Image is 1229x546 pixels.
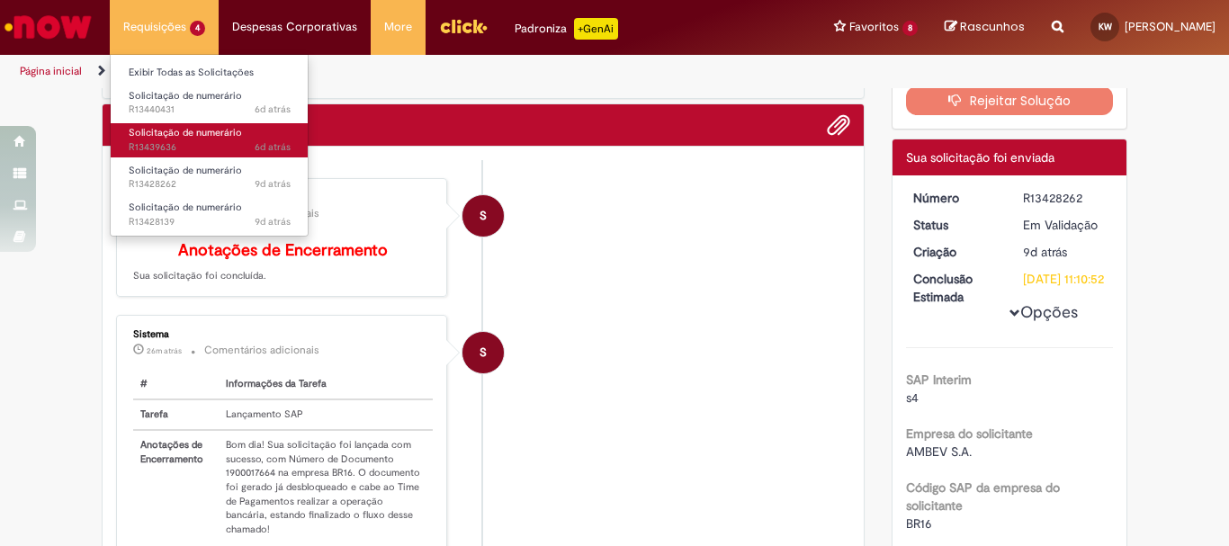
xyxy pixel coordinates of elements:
[20,64,82,78] a: Página inicial
[1023,244,1067,260] time: 19/08/2025 11:58:59
[906,425,1033,442] b: Empresa do solicitante
[129,140,291,155] span: R13439636
[111,198,309,231] a: Aberto R13428139 : Solicitação de numerário
[129,126,242,139] span: Solicitação de numerário
[133,329,433,340] div: Sistema
[255,177,291,191] time: 19/08/2025 11:59:00
[204,343,319,358] small: Comentários adicionais
[255,103,291,116] time: 22/08/2025 15:23:23
[255,140,291,154] span: 6d atrás
[1023,244,1067,260] span: 9d atrás
[480,194,487,237] span: S
[1023,216,1107,234] div: Em Validação
[133,430,219,544] th: Anotações de Encerramento
[129,164,242,177] span: Solicitação de numerário
[849,18,899,36] span: Favoritos
[827,113,850,137] button: Adicionar anexos
[129,177,291,192] span: R13428262
[133,399,219,430] th: Tarefa
[147,345,182,356] time: 28/08/2025 09:20:16
[1099,21,1112,32] span: KW
[190,21,205,36] span: 4
[945,19,1025,36] a: Rascunhos
[1023,270,1107,288] div: [DATE] 11:10:52
[900,216,1010,234] dt: Status
[129,89,242,103] span: Solicitação de numerário
[906,515,932,532] span: BR16
[219,430,433,544] td: Bom dia! Sua solicitação foi lançada com sucesso, com Número de Documento 1900017664 na empresa B...
[906,86,1114,115] button: Rejeitar Solução
[147,345,182,356] span: 26m atrás
[13,55,806,88] ul: Trilhas de página
[129,215,291,229] span: R13428139
[129,103,291,117] span: R13440431
[255,103,291,116] span: 6d atrás
[902,21,918,36] span: 8
[111,161,309,194] a: Aberto R13428262 : Solicitação de numerário
[178,240,388,261] b: Anotações de Encerramento
[111,123,309,157] a: Aberto R13439636 : Solicitação de numerário
[1125,19,1216,34] span: [PERSON_NAME]
[133,242,433,283] p: Sua solicitação foi concluída.
[960,18,1025,35] span: Rascunhos
[219,399,433,430] td: Lançamento SAP
[439,13,488,40] img: click_logo_yellow_360x200.png
[906,149,1054,166] span: Sua solicitação foi enviada
[123,18,186,36] span: Requisições
[129,201,242,214] span: Solicitação de numerário
[384,18,412,36] span: More
[255,215,291,228] span: 9d atrás
[906,389,919,406] span: s4
[900,189,1010,207] dt: Número
[515,18,618,40] div: Padroniza
[219,370,433,399] th: Informações da Tarefa
[1023,243,1107,261] div: 19/08/2025 11:58:59
[111,86,309,120] a: Aberto R13440431 : Solicitação de numerário
[906,371,972,388] b: SAP Interim
[480,331,487,374] span: S
[255,177,291,191] span: 9d atrás
[900,270,1010,306] dt: Conclusão Estimada
[2,9,94,45] img: ServiceNow
[232,18,357,36] span: Despesas Corporativas
[110,54,309,237] ul: Requisições
[900,243,1010,261] dt: Criação
[906,479,1060,514] b: Código SAP da empresa do solicitante
[133,370,219,399] th: #
[111,63,309,83] a: Exibir Todas as Solicitações
[1023,189,1107,207] div: R13428262
[906,443,972,460] span: AMBEV S.A.
[574,18,618,40] p: +GenAi
[462,332,504,373] div: System
[462,195,504,237] div: System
